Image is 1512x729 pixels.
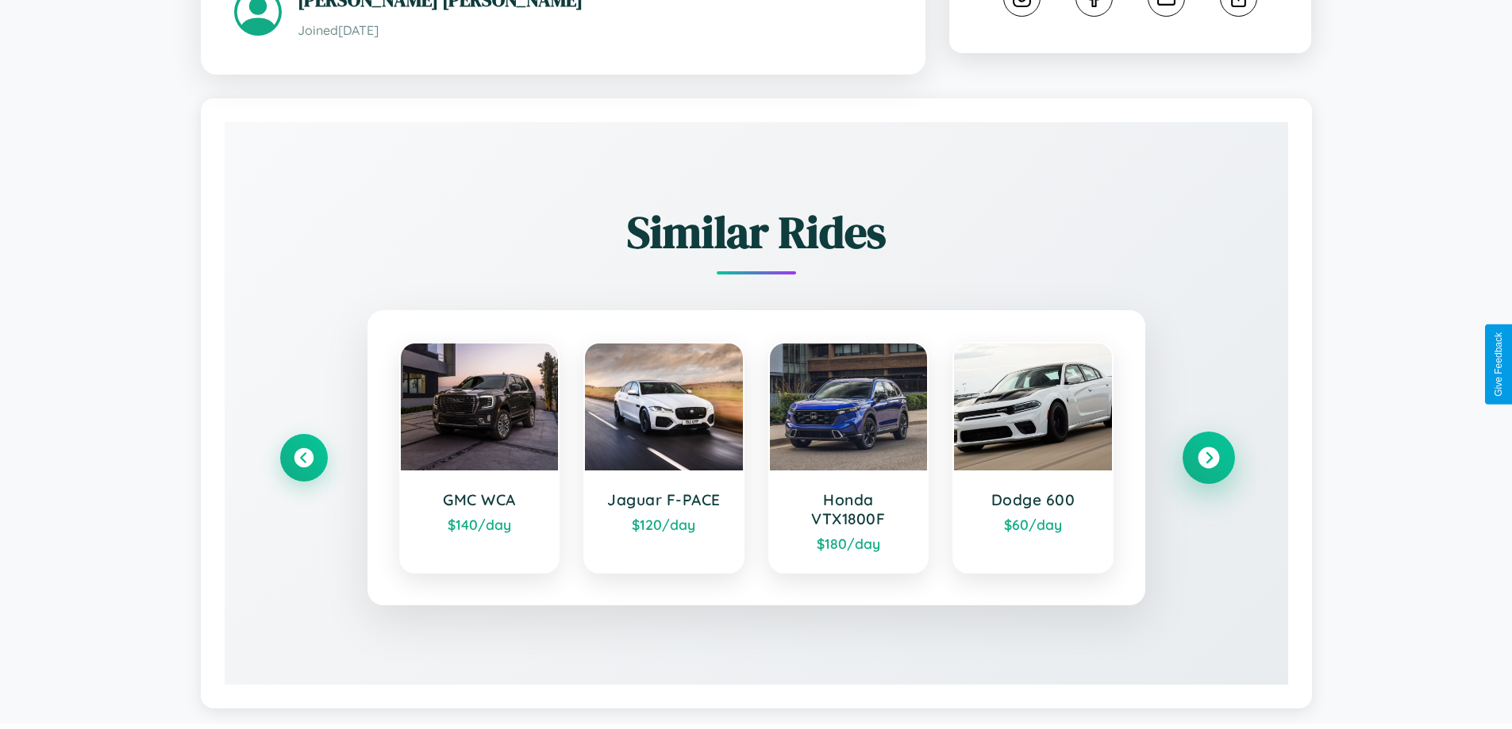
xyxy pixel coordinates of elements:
[786,535,912,552] div: $ 180 /day
[970,490,1096,509] h3: Dodge 600
[601,516,727,533] div: $ 120 /day
[417,490,543,509] h3: GMC WCA
[970,516,1096,533] div: $ 60 /day
[583,342,744,574] a: Jaguar F-PACE$120/day
[1493,332,1504,397] div: Give Feedback
[298,19,892,42] p: Joined [DATE]
[952,342,1114,574] a: Dodge 600$60/day
[768,342,929,574] a: Honda VTX1800F$180/day
[399,342,560,574] a: GMC WCA$140/day
[601,490,727,509] h3: Jaguar F-PACE
[417,516,543,533] div: $ 140 /day
[786,490,912,528] h3: Honda VTX1800F
[280,201,1233,263] h2: Similar Rides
